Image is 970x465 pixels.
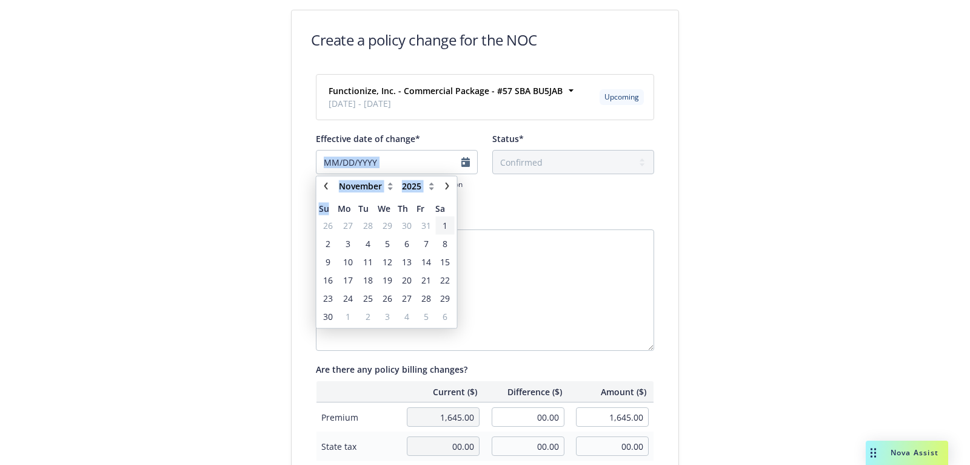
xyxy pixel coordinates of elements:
span: We [378,202,398,215]
span: 29 [440,292,450,305]
span: 13 [402,256,412,268]
td: 20 [398,271,416,289]
td: 3 [338,234,358,253]
td: 27 [338,216,358,234]
span: 17 [343,274,353,287]
td: 16 [319,271,338,289]
span: 4 [404,310,409,323]
td: 7 [416,234,435,253]
span: Are there any policy billing changes? [316,364,467,375]
span: 9 [326,256,330,268]
td: 12 [378,253,398,271]
td: 30 [319,307,338,325]
div: Drag to move [866,441,881,465]
span: 5 [385,237,390,250]
span: Nova Assist [891,447,938,458]
span: 25 [363,292,373,305]
td: 29 [378,216,398,234]
td: 6 [435,307,454,325]
span: Mo [338,202,358,215]
td: 8 [435,234,454,253]
a: chevronLeft [319,178,333,193]
span: 31 [421,219,431,232]
td: 11 [358,253,377,271]
span: 11 [363,256,373,268]
span: 6 [443,310,447,323]
td: 14 [416,253,435,271]
span: Premium [321,411,395,424]
span: 6 [404,237,409,250]
td: 25 [358,289,377,307]
span: Sa [435,202,454,215]
td: 10 [338,253,358,271]
td: 4 [358,234,377,253]
td: 1 [338,307,358,325]
td: 24 [338,289,358,307]
span: 23 [323,292,333,305]
td: 19 [378,271,398,289]
td: 18 [358,271,377,289]
td: 31 [416,216,435,234]
td: 5 [378,234,398,253]
span: 29 [383,219,392,232]
span: 7 [424,237,429,250]
span: Fr [416,202,435,215]
span: 22 [440,274,450,287]
td: 2 [319,234,338,253]
td: 4 [398,307,416,325]
span: 3 [385,310,390,323]
span: Su [319,202,338,215]
span: 16 [323,274,333,287]
button: Nova Assist [866,441,948,465]
td: 9 [319,253,338,271]
td: 5 [416,307,435,325]
span: 30 [323,310,333,323]
td: 15 [435,253,454,271]
span: State tax [321,440,395,453]
td: 21 [416,271,435,289]
td: 26 [378,289,398,307]
td: 6 [398,234,416,253]
td: 28 [416,289,435,307]
span: 14 [421,256,431,268]
span: Difference ($) [492,385,562,398]
strong: Functionize, Inc. - Commercial Package - #57 SBA BU5JAB [329,85,563,97]
span: Amount ($) [577,385,647,398]
span: 2 [326,237,330,250]
span: Upcoming [604,92,639,103]
span: 24 [343,292,353,305]
span: 10 [343,256,353,268]
span: 26 [323,219,333,232]
span: 1 [346,310,350,323]
span: 1 [443,219,447,232]
span: 4 [366,237,370,250]
span: 26 [383,292,392,305]
span: 19 [383,274,392,287]
span: Effective date of change* [316,133,420,144]
td: 22 [435,271,454,289]
span: 5 [424,310,429,323]
span: Current ($) [407,385,477,398]
td: 28 [358,216,377,234]
span: Status* [492,133,524,144]
span: [DATE] - [DATE] [329,97,563,110]
td: 29 [435,289,454,307]
span: 8 [443,237,447,250]
td: 27 [398,289,416,307]
td: 13 [398,253,416,271]
span: 2 [366,310,370,323]
span: 27 [343,219,353,232]
h1: Create a policy change for the NOC [311,30,537,50]
td: 2 [358,307,377,325]
span: 20 [402,274,412,287]
span: 15 [440,256,450,268]
span: 12 [383,256,392,268]
span: 30 [402,219,412,232]
span: 28 [363,219,373,232]
span: 18 [363,274,373,287]
span: 21 [421,274,431,287]
td: 30 [398,216,416,234]
input: MM/DD/YYYY [316,150,478,174]
td: 26 [319,216,338,234]
td: 1 [435,216,454,234]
